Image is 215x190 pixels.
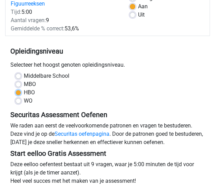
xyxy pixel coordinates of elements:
[5,61,210,72] div: Selecteer het hoogst genoten opleidingsniveau.
[138,11,145,19] label: Uit
[11,25,65,32] span: Gemiddelde % correct:
[5,122,210,149] div: We raden aan eerst de veelvoorkomende patronen en vragen te bestuderen. Deze vind je op de . Door...
[24,80,36,88] label: MBO
[24,97,32,105] label: WO
[6,16,125,25] div: 9
[138,2,148,11] label: Aan
[5,160,210,188] div: Deze eelloo oefentest bestaat uit 9 vragen, waar je 5:00 minuten de tijd voor krijgt (als je de t...
[6,8,125,16] div: 5:00
[10,44,205,58] h5: Opleidingsniveau
[11,9,21,15] span: Tijd:
[10,111,205,119] h5: Securitas Assessment Oefenen
[24,72,69,80] label: Middelbare School
[24,88,35,97] label: HBO
[10,149,205,158] h5: Start eelloo Gratis Assessment
[11,17,46,23] span: Aantal vragen:
[55,131,109,137] a: Securitas oefenpagina
[6,25,125,33] div: 53,6%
